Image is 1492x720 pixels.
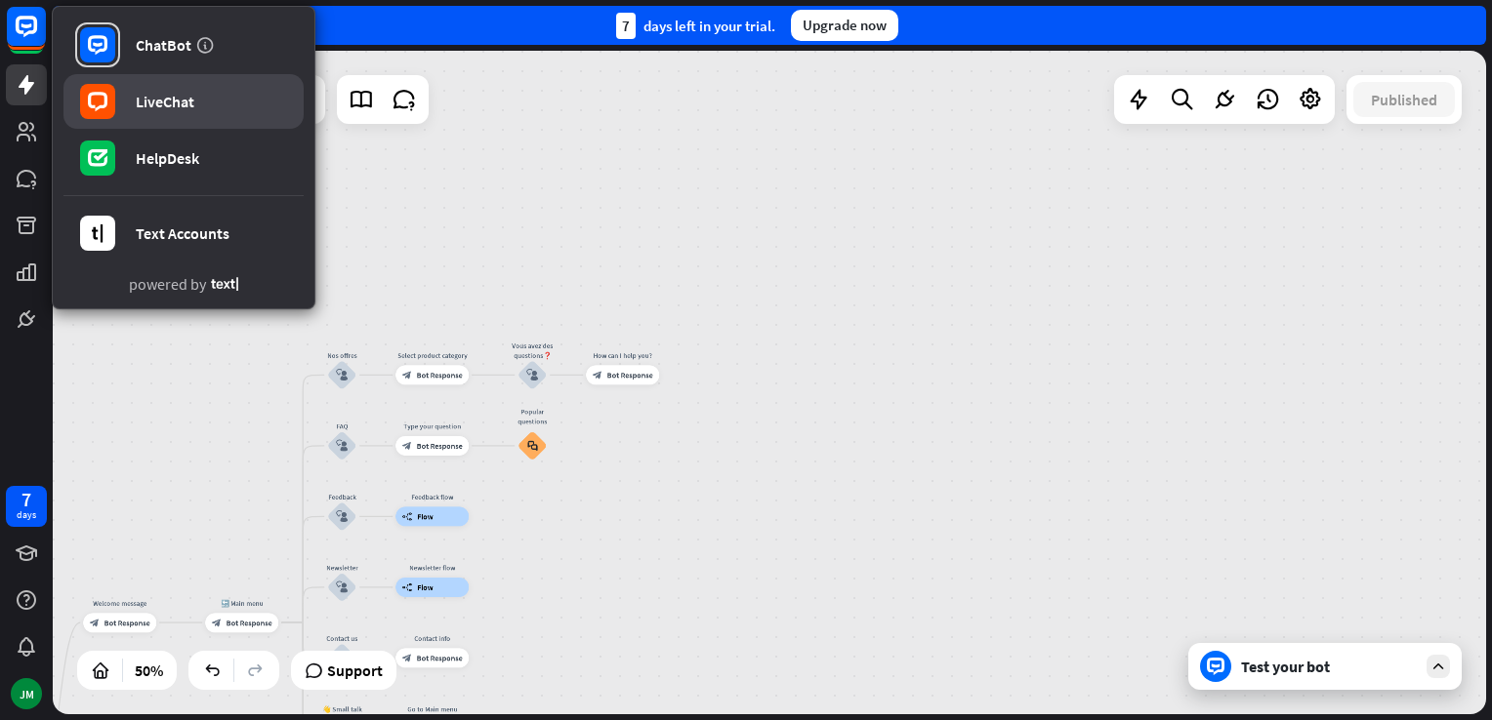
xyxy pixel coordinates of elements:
div: Go to Main menu [389,704,477,714]
i: block_user_input [336,581,348,593]
i: block_bot_response [593,370,602,380]
i: block_user_input [336,510,348,522]
span: Flow [417,582,434,592]
div: days left in your trial. [616,13,775,39]
div: 50% [129,655,169,686]
div: 👋 Small talk [312,704,371,714]
div: Popular questions [511,407,555,426]
i: builder_tree [402,582,413,592]
span: Support [327,655,383,686]
div: days [17,508,36,522]
span: Bot Response [607,370,653,380]
div: Type your question [389,421,477,431]
i: block_bot_response [402,653,412,662]
div: Newsletter [312,563,371,573]
div: 7 [616,13,636,39]
div: 🔙 Main menu [198,598,286,608]
span: Bot Response [227,618,272,627]
div: FAQ [312,421,371,431]
div: Feedback flow [389,492,477,501]
span: Bot Response [417,441,463,451]
div: 7 [21,491,31,508]
i: builder_tree [402,511,413,521]
span: Bot Response [417,370,463,380]
div: Nos offres [312,350,371,360]
div: Vous avez des questions❓ [503,340,561,360]
i: block_user_input [336,440,348,452]
div: Welcome message [76,598,164,608]
a: 7 days [6,486,47,527]
i: block_bot_response [212,618,222,627]
div: JM [11,678,42,709]
div: Upgrade now [791,10,898,41]
span: Bot Response [417,653,463,662]
div: Test your bot [1241,657,1417,676]
div: Select product category [389,350,477,360]
i: block_bot_response [402,441,412,451]
i: block_user_input [526,369,538,380]
div: Newsletter flow [389,563,477,573]
i: block_bot_response [90,618,100,627]
span: Flow [417,511,434,521]
button: Open LiveChat chat widget [16,8,74,66]
div: Feedback [312,492,371,501]
button: Published [1353,82,1455,117]
div: Contact us [312,633,371,643]
i: block_faq [527,440,538,451]
span: Bot Response [104,618,150,627]
i: block_user_input [336,369,348,380]
i: block_bot_response [402,370,412,380]
div: Contact info [389,633,477,643]
div: How can I help you? [579,350,667,360]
